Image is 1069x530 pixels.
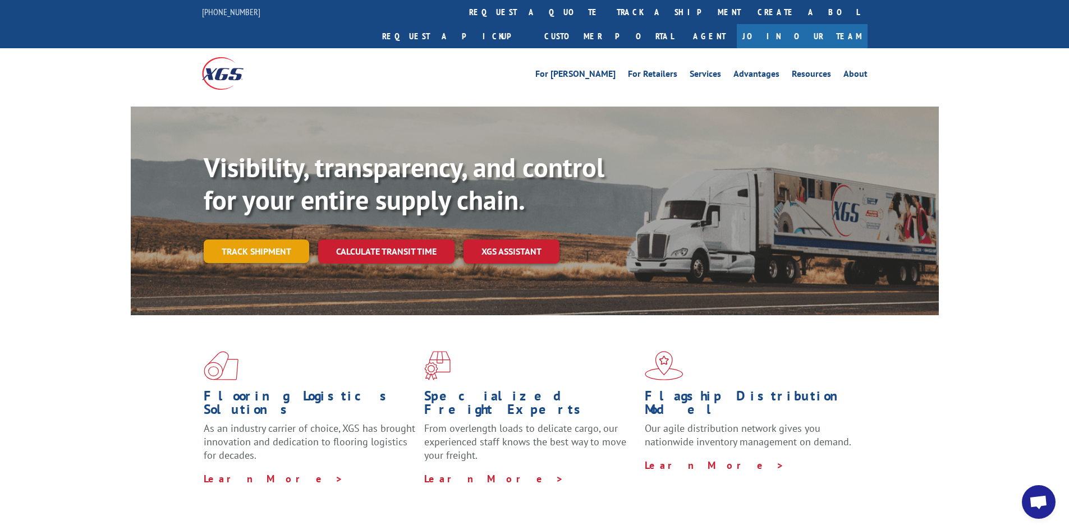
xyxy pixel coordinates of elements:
[204,472,343,485] a: Learn More >
[535,70,616,82] a: For [PERSON_NAME]
[424,472,564,485] a: Learn More >
[204,389,416,422] h1: Flooring Logistics Solutions
[202,6,260,17] a: [PHONE_NUMBER]
[645,459,784,472] a: Learn More >
[204,422,415,462] span: As an industry carrier of choice, XGS has brought innovation and dedication to flooring logistics...
[318,239,455,264] a: Calculate transit time
[792,70,831,82] a: Resources
[843,70,868,82] a: About
[645,422,851,448] span: Our agile distribution network gives you nationwide inventory management on demand.
[204,351,238,380] img: xgs-icon-total-supply-chain-intelligence-red
[737,24,868,48] a: Join Our Team
[536,24,682,48] a: Customer Portal
[733,70,779,82] a: Advantages
[645,389,857,422] h1: Flagship Distribution Model
[424,351,451,380] img: xgs-icon-focused-on-flooring-red
[204,239,309,263] a: Track shipment
[1022,485,1056,519] div: Open chat
[645,351,683,380] img: xgs-icon-flagship-distribution-model-red
[682,24,737,48] a: Agent
[464,239,559,264] a: XGS ASSISTANT
[628,70,677,82] a: For Retailers
[204,150,604,217] b: Visibility, transparency, and control for your entire supply chain.
[690,70,721,82] a: Services
[424,389,636,422] h1: Specialized Freight Experts
[424,422,636,472] p: From overlength loads to delicate cargo, our experienced staff knows the best way to move your fr...
[374,24,536,48] a: Request a pickup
